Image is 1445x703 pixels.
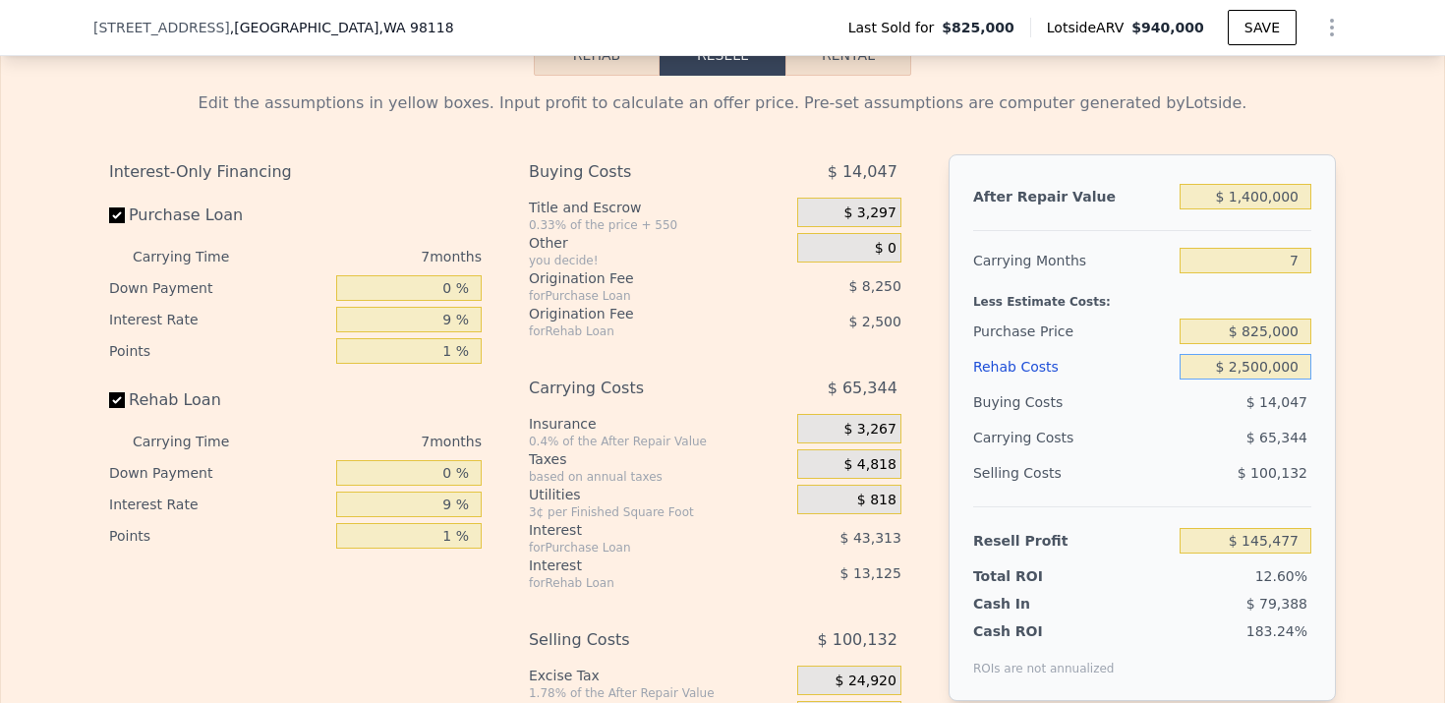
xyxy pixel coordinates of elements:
[973,314,1172,349] div: Purchase Price
[268,241,482,272] div: 7 months
[875,240,896,258] span: $ 0
[109,489,328,520] div: Interest Rate
[1047,18,1131,37] span: Lotside ARV
[529,685,789,701] div: 1.78% of the After Repair Value
[817,622,896,658] span: $ 100,132
[828,371,897,406] span: $ 65,344
[529,485,789,504] div: Utilities
[848,278,900,294] span: $ 8,250
[93,18,230,37] span: [STREET_ADDRESS]
[973,349,1172,384] div: Rehab Costs
[529,233,789,253] div: Other
[529,556,748,575] div: Interest
[843,421,896,439] span: $ 3,267
[529,323,748,339] div: for Rehab Loan
[973,243,1172,278] div: Carrying Months
[230,18,454,37] span: , [GEOGRAPHIC_DATA]
[973,420,1096,455] div: Carrying Costs
[133,426,260,457] div: Carrying Time
[529,449,789,469] div: Taxes
[840,565,901,581] span: $ 13,125
[1255,568,1307,584] span: 12.60%
[529,540,748,556] div: for Purchase Loan
[1131,20,1204,35] span: $940,000
[848,314,900,329] span: $ 2,500
[268,426,482,457] div: 7 months
[529,304,748,323] div: Origination Fee
[1246,394,1307,410] span: $ 14,047
[840,530,901,546] span: $ 43,313
[109,335,328,367] div: Points
[1246,623,1307,639] span: 183.24%
[529,575,748,591] div: for Rehab Loan
[529,253,789,268] div: you decide!
[378,20,453,35] span: , WA 98118
[529,520,748,540] div: Interest
[109,154,482,190] div: Interest-Only Financing
[1228,10,1297,45] button: SAVE
[973,523,1172,558] div: Resell Profit
[848,18,943,37] span: Last Sold for
[973,455,1172,491] div: Selling Costs
[529,198,789,217] div: Title and Escrow
[529,622,748,658] div: Selling Costs
[973,179,1172,214] div: After Repair Value
[973,278,1311,314] div: Less Estimate Costs:
[1246,596,1307,612] span: $ 79,388
[1238,465,1307,481] span: $ 100,132
[973,384,1172,420] div: Buying Costs
[973,566,1096,586] div: Total ROI
[973,621,1115,641] div: Cash ROI
[529,434,789,449] div: 0.4% of the After Repair Value
[843,205,896,222] span: $ 3,297
[109,272,328,304] div: Down Payment
[529,414,789,434] div: Insurance
[857,492,896,509] span: $ 818
[529,469,789,485] div: based on annual taxes
[529,288,748,304] div: for Purchase Loan
[973,594,1096,614] div: Cash In
[529,154,748,190] div: Buying Costs
[529,666,789,685] div: Excise Tax
[836,673,896,690] span: $ 24,920
[973,641,1115,676] div: ROIs are not annualized
[529,504,789,520] div: 3¢ per Finished Square Foot
[942,18,1014,37] span: $825,000
[529,268,748,288] div: Origination Fee
[109,198,328,233] label: Purchase Loan
[828,154,897,190] span: $ 14,047
[109,304,328,335] div: Interest Rate
[109,520,328,552] div: Points
[1312,8,1352,47] button: Show Options
[109,392,125,408] input: Rehab Loan
[109,457,328,489] div: Down Payment
[109,382,328,418] label: Rehab Loan
[529,371,748,406] div: Carrying Costs
[133,241,260,272] div: Carrying Time
[109,91,1336,115] div: Edit the assumptions in yellow boxes. Input profit to calculate an offer price. Pre-set assumptio...
[843,456,896,474] span: $ 4,818
[529,217,789,233] div: 0.33% of the price + 550
[1246,430,1307,445] span: $ 65,344
[109,207,125,223] input: Purchase Loan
